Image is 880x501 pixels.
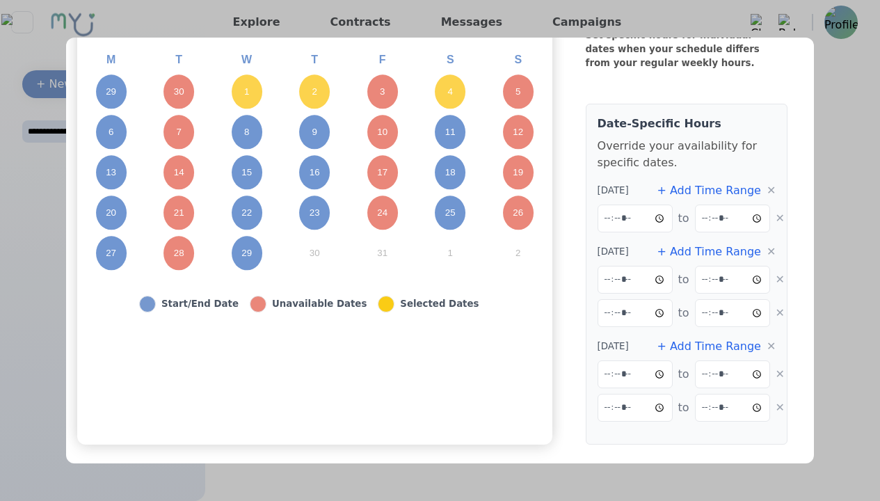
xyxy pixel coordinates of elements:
span: [DATE] [598,340,629,353]
abbr: November 1, 2025 [448,247,453,260]
abbr: Wednesday [241,54,252,65]
button: November 2, 2025 [484,233,552,273]
abbr: October 30, 2025 [310,247,320,260]
span: to [678,366,689,383]
abbr: Tuesday [175,54,182,65]
div: Unavailable Dates [272,297,367,311]
button: ✕ [776,210,785,227]
abbr: October 9, 2025 [312,126,317,138]
abbr: October 15, 2025 [241,166,252,179]
abbr: October 8, 2025 [244,126,249,138]
button: October 16, 2025 [280,152,349,193]
abbr: October 11, 2025 [445,126,456,138]
span: to [678,305,689,321]
button: October 7, 2025 [145,112,213,152]
div: Start/End Date [161,297,239,311]
abbr: October 26, 2025 [513,207,523,219]
div: Selected Dates [400,297,479,311]
button: October 14, 2025 [145,152,213,193]
abbr: October 27, 2025 [106,247,116,260]
span: to [678,271,689,288]
span: to [678,399,689,416]
button: October 5, 2025 [484,72,552,112]
abbr: October 23, 2025 [310,207,320,219]
button: October 21, 2025 [145,193,213,233]
button: September 30, 2025 [145,72,213,112]
abbr: September 29, 2025 [106,86,116,98]
abbr: October 19, 2025 [513,166,523,179]
button: + Add Time Range [657,244,761,260]
button: October 4, 2025 [416,72,484,112]
button: October 18, 2025 [416,152,484,193]
button: October 1, 2025 [213,72,281,112]
button: November 1, 2025 [416,233,484,273]
button: October 11, 2025 [416,112,484,152]
button: ✕ [767,338,776,355]
abbr: October 1, 2025 [244,86,249,98]
button: October 26, 2025 [484,193,552,233]
abbr: Sunday [514,54,522,65]
button: October 30, 2025 [280,233,349,273]
abbr: November 2, 2025 [515,247,520,260]
button: October 3, 2025 [349,72,417,112]
abbr: October 5, 2025 [515,86,520,98]
abbr: October 6, 2025 [109,126,113,138]
abbr: October 31, 2025 [377,247,387,260]
abbr: October 4, 2025 [448,86,453,98]
abbr: October 10, 2025 [377,126,387,138]
span: [DATE] [598,245,629,259]
button: October 13, 2025 [77,152,145,193]
button: October 12, 2025 [484,112,552,152]
abbr: October 22, 2025 [241,207,252,219]
button: October 31, 2025 [349,233,417,273]
button: October 8, 2025 [213,112,281,152]
button: October 17, 2025 [349,152,417,193]
button: ✕ [767,182,776,199]
abbr: October 2, 2025 [312,86,317,98]
abbr: October 13, 2025 [106,166,116,179]
span: [DATE] [598,184,629,198]
button: October 28, 2025 [145,233,213,273]
button: ✕ [776,305,785,321]
abbr: October 29, 2025 [241,247,252,260]
abbr: October 14, 2025 [174,166,184,179]
abbr: September 30, 2025 [174,86,184,98]
button: September 29, 2025 [77,72,145,112]
button: October 23, 2025 [280,193,349,233]
abbr: Saturday [447,54,454,65]
abbr: Friday [379,54,386,65]
button: October 2, 2025 [280,72,349,112]
button: October 24, 2025 [349,193,417,233]
abbr: October 24, 2025 [377,207,387,219]
button: October 19, 2025 [484,152,552,193]
abbr: October 18, 2025 [445,166,456,179]
button: October 25, 2025 [416,193,484,233]
abbr: October 21, 2025 [174,207,184,219]
button: October 22, 2025 [213,193,281,233]
p: Override your availability for specific dates. [598,138,776,171]
button: October 20, 2025 [77,193,145,233]
button: ✕ [776,366,785,383]
div: Set specific hours for individual dates when your schedule differs from your regular weekly hours. [586,29,768,87]
abbr: October 17, 2025 [377,166,387,179]
abbr: October 12, 2025 [513,126,523,138]
abbr: October 25, 2025 [445,207,456,219]
button: ✕ [767,244,776,260]
button: October 6, 2025 [77,112,145,152]
button: + Add Time Range [657,182,761,199]
button: October 29, 2025 [213,233,281,273]
abbr: October 28, 2025 [174,247,184,260]
abbr: October 7, 2025 [176,126,181,138]
button: + Add Time Range [657,338,761,355]
button: October 9, 2025 [280,112,349,152]
h4: Date-Specific Hours [598,116,776,132]
button: ✕ [776,399,785,416]
button: October 15, 2025 [213,152,281,193]
button: ✕ [776,271,785,288]
span: to [678,210,689,227]
abbr: October 3, 2025 [380,86,385,98]
abbr: October 16, 2025 [310,166,320,179]
button: October 27, 2025 [77,233,145,273]
abbr: Monday [106,54,115,65]
abbr: Thursday [311,54,318,65]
